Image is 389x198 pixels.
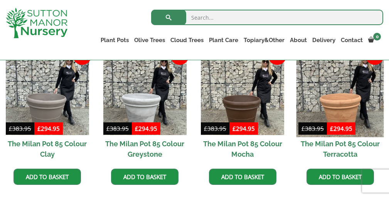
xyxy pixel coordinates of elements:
[373,33,381,41] span: 0
[106,125,129,132] bdi: 383.95
[103,52,187,135] img: The Milan Pot 85 Colour Greystone
[201,52,284,135] img: The Milan Pot 85 Colour Mocha
[232,125,255,132] bdi: 294.95
[306,169,374,185] a: Add to basket: “The Milan Pot 85 Colour Terracotta”
[13,169,81,185] a: Add to basket: “The Milan Pot 85 Colour Clay”
[287,35,310,46] a: About
[6,135,89,163] h2: The Milan Pot 85 Colour Clay
[135,125,138,132] span: £
[310,35,338,46] a: Delivery
[9,125,31,132] bdi: 383.95
[298,52,382,163] a: Sale! The Milan Pot 85 Colour Terracotta
[103,52,187,163] a: Sale! The Milan Pot 85 Colour Greystone
[103,135,187,163] h2: The Milan Pot 85 Colour Greystone
[135,125,157,132] bdi: 294.95
[201,52,284,163] a: Sale! The Milan Pot 85 Colour Mocha
[338,35,365,46] a: Contact
[301,125,324,132] bdi: 383.95
[204,125,207,132] span: £
[111,169,179,185] a: Add to basket: “The Milan Pot 85 Colour Greystone”
[365,35,383,46] a: 0
[37,125,60,132] bdi: 294.95
[6,52,89,163] a: Sale! The Milan Pot 85 Colour Clay
[241,35,287,46] a: Topiary&Other
[298,135,382,163] h2: The Milan Pot 85 Colour Terracotta
[301,125,305,132] span: £
[232,125,236,132] span: £
[131,35,168,46] a: Olive Trees
[151,10,383,25] input: Search...
[168,35,206,46] a: Cloud Trees
[204,125,226,132] bdi: 383.95
[6,8,67,38] img: logo
[209,169,276,185] a: Add to basket: “The Milan Pot 85 Colour Mocha”
[37,125,41,132] span: £
[201,135,284,163] h2: The Milan Pot 85 Colour Mocha
[330,125,352,132] bdi: 294.95
[296,50,384,137] img: The Milan Pot 85 Colour Terracotta
[330,125,333,132] span: £
[206,35,241,46] a: Plant Care
[9,125,12,132] span: £
[6,52,89,135] img: The Milan Pot 85 Colour Clay
[106,125,110,132] span: £
[98,35,131,46] a: Plant Pots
